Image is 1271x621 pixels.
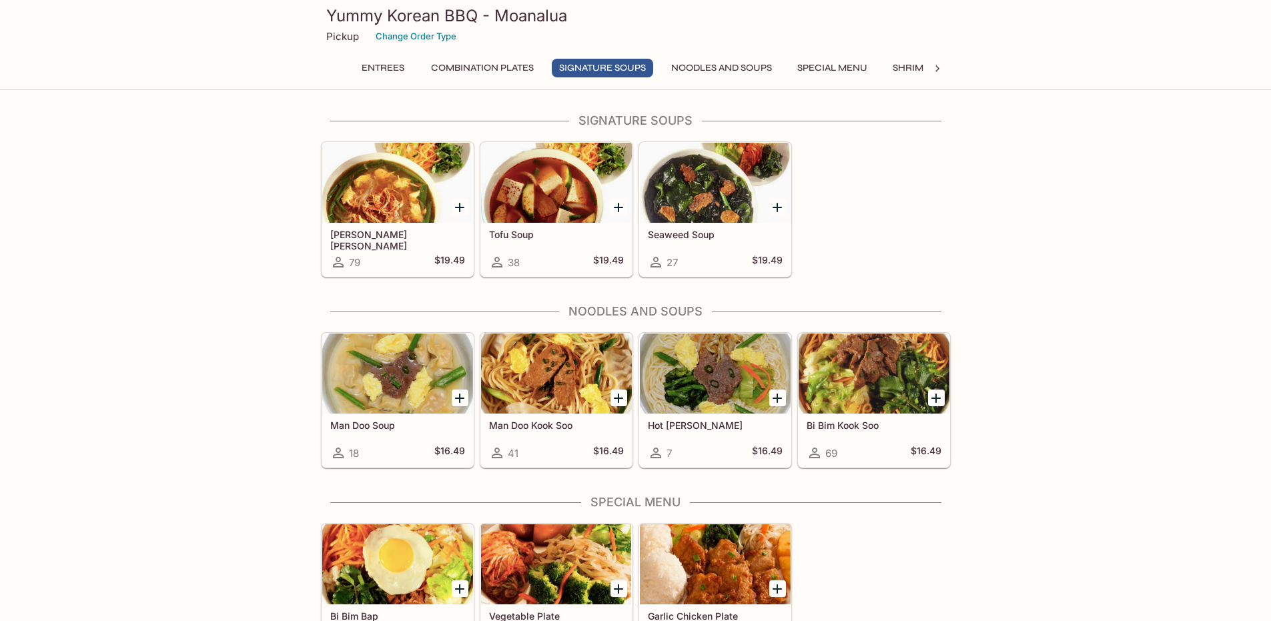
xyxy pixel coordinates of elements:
button: Entrees [353,59,413,77]
button: Add Garlic Chicken Plate [769,580,786,597]
div: Seaweed Soup [640,143,791,223]
h5: Man Doo Kook Soo [489,420,624,431]
button: Change Order Type [370,26,462,47]
h5: $19.49 [752,254,783,270]
button: Signature Soups [552,59,653,77]
p: Pickup [326,30,359,43]
a: Bi Bim Kook Soo69$16.49 [798,333,950,468]
div: Vegetable Plate [481,524,632,604]
h5: Man Doo Soup [330,420,465,431]
button: Add Man Doo Soup [452,390,468,406]
h5: Seaweed Soup [648,229,783,240]
button: Add Seaweed Soup [769,199,786,215]
div: Bi Bim Bap [322,524,473,604]
h4: Signature Soups [321,113,951,128]
button: Add Man Doo Kook Soo [610,390,627,406]
button: Add Hot Kook Soo [769,390,786,406]
a: [PERSON_NAME] [PERSON_NAME]79$19.49 [322,142,474,277]
span: 27 [667,256,678,269]
span: 79 [349,256,360,269]
h4: Noodles and Soups [321,304,951,319]
h5: $19.49 [434,254,465,270]
div: Bi Bim Kook Soo [799,334,949,414]
h5: Hot [PERSON_NAME] [648,420,783,431]
h5: $16.49 [593,445,624,461]
a: Tofu Soup38$19.49 [480,142,632,277]
div: Yook Gae Jang [322,143,473,223]
h5: $16.49 [911,445,941,461]
span: 69 [825,447,837,460]
div: Man Doo Soup [322,334,473,414]
h5: $16.49 [752,445,783,461]
h4: Special Menu [321,495,951,510]
div: Hot Kook Soo [640,334,791,414]
span: 7 [667,447,672,460]
button: Add Tofu Soup [610,199,627,215]
h5: Bi Bim Kook Soo [807,420,941,431]
h5: $16.49 [434,445,465,461]
button: Combination Plates [424,59,541,77]
button: Add Vegetable Plate [610,580,627,597]
span: 38 [508,256,520,269]
button: Add Bi Bim Kook Soo [928,390,945,406]
button: Shrimp Combos [885,59,981,77]
h5: [PERSON_NAME] [PERSON_NAME] [330,229,465,251]
button: Noodles and Soups [664,59,779,77]
a: Hot [PERSON_NAME]7$16.49 [639,333,791,468]
a: Seaweed Soup27$19.49 [639,142,791,277]
a: Man Doo Kook Soo41$16.49 [480,333,632,468]
button: Special Menu [790,59,875,77]
span: 41 [508,447,518,460]
button: Add Bi Bim Bap [452,580,468,597]
h5: Tofu Soup [489,229,624,240]
div: Man Doo Kook Soo [481,334,632,414]
div: Garlic Chicken Plate [640,524,791,604]
div: Tofu Soup [481,143,632,223]
h3: Yummy Korean BBQ - Moanalua [326,5,945,26]
a: Man Doo Soup18$16.49 [322,333,474,468]
button: Add Yook Gae Jang [452,199,468,215]
h5: $19.49 [593,254,624,270]
span: 18 [349,447,359,460]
